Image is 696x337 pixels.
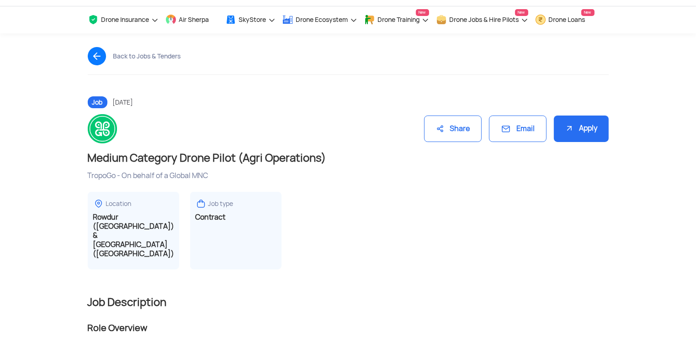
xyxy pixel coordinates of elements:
[113,53,181,60] div: Back to Jobs & Tenders
[93,213,174,258] h3: Rowdur ([GEOGRAPHIC_DATA]) & [GEOGRAPHIC_DATA] ([GEOGRAPHIC_DATA])
[196,198,207,209] img: ic_jobtype.svg
[535,6,595,33] a: Drone LoansNew
[436,6,528,33] a: Drone Jobs & Hire PilotsNew
[88,295,609,310] h2: Job Description
[565,124,574,133] img: ic_apply.svg
[378,16,420,23] span: Drone Training
[179,16,209,23] span: Air Sherpa
[88,321,609,335] div: Role Overview
[549,16,585,23] span: Drone Loans
[450,16,519,23] span: Drone Jobs & Hire Pilots
[196,213,276,222] h3: Contract
[282,6,357,33] a: Drone Ecosystem
[88,171,609,181] div: TropoGo - On behalf of a Global MNC
[101,16,149,23] span: Drone Insurance
[225,6,276,33] a: SkyStore
[88,6,159,33] a: Drone Insurance
[93,198,104,209] img: ic_locationdetail.svg
[88,96,107,108] span: Job
[165,6,218,33] a: Air Sherpa
[515,9,528,16] span: New
[208,200,234,208] div: Job type
[296,16,348,23] span: Drone Ecosystem
[581,9,595,16] span: New
[113,98,133,106] span: [DATE]
[239,16,266,23] span: SkyStore
[88,151,609,165] h1: Medium Category Drone Pilot (Agri Operations)
[88,114,117,143] img: logo.png
[364,6,429,33] a: Drone TrainingNew
[424,116,482,142] div: Share
[489,116,547,142] div: Email
[500,123,511,134] img: ic_mail.svg
[554,116,609,142] div: Apply
[436,124,445,133] img: ic_share.svg
[416,9,429,16] span: New
[106,200,132,208] div: Location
